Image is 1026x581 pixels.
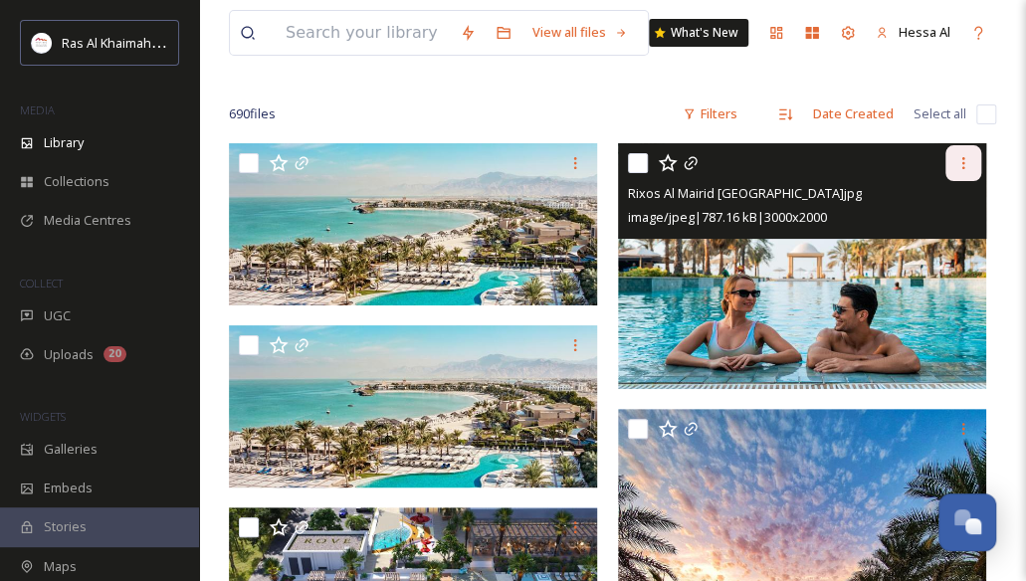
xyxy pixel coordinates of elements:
[628,184,862,202] span: Rixos Al Mairid [GEOGRAPHIC_DATA]jpg
[103,346,126,362] div: 20
[229,104,276,123] span: 690 file s
[618,143,986,389] img: Rixos Al Mairid Ras Al Khaimah Resort.jpg
[20,409,66,424] span: WIDGETS
[44,306,71,325] span: UGC
[938,493,996,551] button: Open Chat
[44,211,131,230] span: Media Centres
[44,133,84,152] span: Library
[628,208,827,226] span: image/jpeg | 787.16 kB | 3000 x 2000
[44,440,98,459] span: Galleries
[44,479,93,497] span: Embeds
[276,11,450,55] input: Search your library
[866,13,960,52] a: Hessa Al
[521,13,638,52] a: View all files
[914,104,966,123] span: Select all
[673,95,747,133] div: Filters
[32,33,52,53] img: Logo_RAKTDA_RGB-01.png
[44,557,77,576] span: Maps
[44,345,94,364] span: Uploads
[62,33,343,52] span: Ras Al Khaimah Tourism Development Authority
[44,172,109,191] span: Collections
[803,95,904,133] div: Date Created
[20,102,55,117] span: MEDIA
[899,23,950,41] span: Hessa Al
[229,325,597,487] img: Rixos Al Mairid Ras Al Khaimah Resort.jpg
[44,517,87,536] span: Stories
[20,276,63,290] span: COLLECT
[229,143,597,305] img: Rixos Al Mairid Ras Al Khaimah Resort.jpg
[649,19,748,47] a: What's New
